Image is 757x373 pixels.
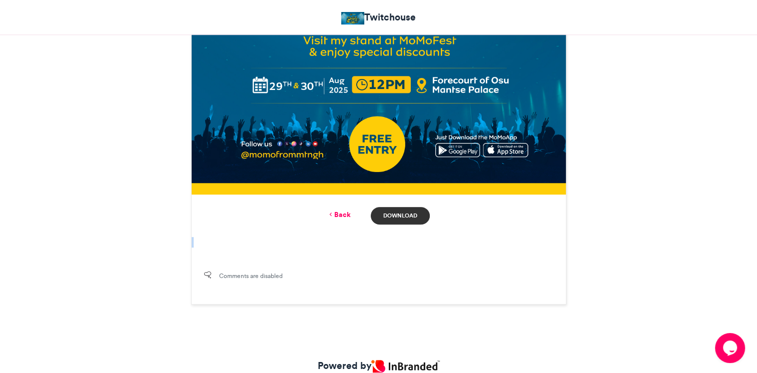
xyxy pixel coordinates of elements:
iframe: chat widget [715,333,747,363]
a: Back [327,209,351,220]
img: Twitchouse Marketing [341,12,364,24]
a: Powered by [317,358,439,373]
span: Comments are disabled [219,271,283,280]
a: Download [371,207,429,224]
img: Inbranded [371,360,439,372]
a: Twitchouse [341,10,415,24]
